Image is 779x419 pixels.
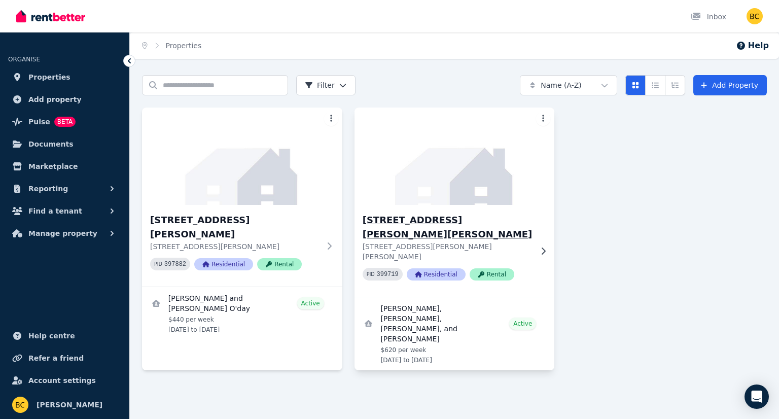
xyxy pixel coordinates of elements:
[645,75,665,95] button: Compact list view
[28,352,84,364] span: Refer a friend
[8,56,40,63] span: ORGANISE
[747,8,763,24] img: Bryce Clarke
[665,75,685,95] button: Expanded list view
[142,108,342,287] a: 4/19 Tower Ave, Atherton[STREET_ADDRESS][PERSON_NAME][STREET_ADDRESS][PERSON_NAME]PID 397882Resid...
[8,156,121,177] a: Marketplace
[154,261,162,267] small: PID
[324,112,338,126] button: More options
[8,223,121,243] button: Manage property
[54,117,76,127] span: BETA
[363,241,533,262] p: [STREET_ADDRESS][PERSON_NAME][PERSON_NAME]
[541,80,582,90] span: Name (A-Z)
[37,399,102,411] span: [PERSON_NAME]
[736,40,769,52] button: Help
[693,75,767,95] a: Add Property
[257,258,302,270] span: Rental
[8,348,121,368] a: Refer a friend
[28,227,97,239] span: Manage property
[745,385,769,409] div: Open Intercom Messenger
[164,261,186,268] code: 397882
[470,268,514,281] span: Rental
[377,271,399,278] code: 399719
[28,93,82,106] span: Add property
[691,12,726,22] div: Inbox
[8,134,121,154] a: Documents
[8,326,121,346] a: Help centre
[355,108,555,297] a: 5 Neal St, Atherton[STREET_ADDRESS][PERSON_NAME][PERSON_NAME][STREET_ADDRESS][PERSON_NAME][PERSON...
[28,160,78,172] span: Marketplace
[8,112,121,132] a: PulseBETA
[8,370,121,391] a: Account settings
[166,42,202,50] a: Properties
[28,374,96,387] span: Account settings
[28,205,82,217] span: Find a tenant
[142,287,342,340] a: View details for Calin and Blake O'day
[363,213,533,241] h3: [STREET_ADDRESS][PERSON_NAME][PERSON_NAME]
[194,258,253,270] span: Residential
[28,183,68,195] span: Reporting
[130,32,214,59] nav: Breadcrumb
[355,297,555,370] a: View details for Kallum Collett, Trinity Odling, Emily Cronin, and Dallas Maniapoto
[625,75,646,95] button: Card view
[150,213,320,241] h3: [STREET_ADDRESS][PERSON_NAME]
[367,271,375,277] small: PID
[8,89,121,110] a: Add property
[349,105,559,207] img: 5 Neal St, Atherton
[28,71,70,83] span: Properties
[305,80,335,90] span: Filter
[16,9,85,24] img: RentBetter
[28,330,75,342] span: Help centre
[520,75,617,95] button: Name (A-Z)
[150,241,320,252] p: [STREET_ADDRESS][PERSON_NAME]
[142,108,342,205] img: 4/19 Tower Ave, Atherton
[8,179,121,199] button: Reporting
[536,112,550,126] button: More options
[407,268,466,281] span: Residential
[12,397,28,413] img: Bryce Clarke
[8,67,121,87] a: Properties
[28,138,74,150] span: Documents
[296,75,356,95] button: Filter
[8,201,121,221] button: Find a tenant
[625,75,685,95] div: View options
[28,116,50,128] span: Pulse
